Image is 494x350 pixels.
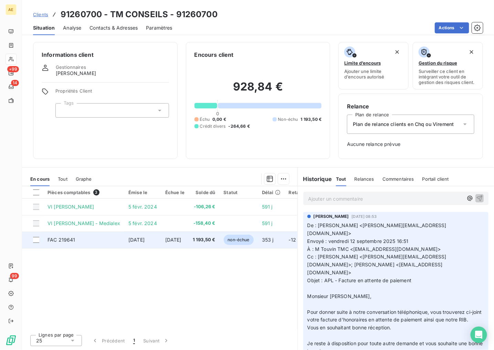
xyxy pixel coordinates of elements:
[195,80,322,100] h2: 928,84 €
[87,333,129,348] button: Précédent
[10,273,19,279] span: 99
[344,60,381,66] span: Limite d’encours
[55,88,169,98] span: Propriétés Client
[336,176,346,182] span: Tout
[413,42,483,89] button: Gestion du risqueSurveiller ce client en intégrant votre outil de gestion des risques client.
[165,190,185,195] div: Échue le
[382,176,414,182] span: Commentaires
[128,204,157,210] span: 5 févr. 2024
[298,175,332,183] h6: Historique
[11,80,19,86] span: 14
[262,237,274,243] span: 353 j
[419,68,477,85] span: Surveiller ce client en intégrant votre outil de gestion des risques client.
[224,190,254,195] div: Statut
[307,325,391,330] span: Vous en souhaitant bonne réception.
[307,293,371,299] span: Monsieur [PERSON_NAME],
[344,68,403,79] span: Ajouter une limite d’encours autorisé
[278,116,298,123] span: Non-échu
[262,220,273,226] span: 591 j
[289,237,299,243] span: -12 j
[48,189,120,195] div: Pièces comptables
[193,220,216,227] span: -158,40 €
[133,337,135,344] span: 1
[93,189,99,195] span: 3
[7,66,19,72] span: +99
[229,123,250,129] span: -264,66 €
[165,237,181,243] span: [DATE]
[61,8,218,21] h3: 91260700 - TM CONSEILS - 91260700
[6,4,17,15] div: AE
[48,237,75,243] span: FAC 219641
[146,24,172,31] span: Paramètres
[48,204,94,210] span: VI [PERSON_NAME]
[30,176,50,182] span: En cours
[139,333,174,348] button: Suivant
[262,204,273,210] span: 591 j
[61,107,67,114] input: Ajouter une valeur
[212,116,226,123] span: 0,00 €
[307,254,446,275] span: Cc : [PERSON_NAME] <[PERSON_NAME][EMAIL_ADDRESS][DOMAIN_NAME]>; [PERSON_NAME] <[EMAIL_ADDRESS][DO...
[193,236,216,243] span: 1 193,50 €
[90,24,138,31] span: Contacts & Adresses
[307,238,409,244] span: Envoyé : vendredi 12 septembre 2025 16:51
[314,213,349,220] span: [PERSON_NAME]
[42,51,169,59] h6: Informations client
[419,60,457,66] span: Gestion du risque
[301,116,322,123] span: 1 193,50 €
[200,116,210,123] span: Échu
[289,190,311,195] div: Retard
[33,11,48,18] a: Clients
[422,176,449,182] span: Portail client
[193,190,216,195] div: Solde dû
[352,214,377,219] span: [DATE] 08:53
[56,70,96,77] span: [PERSON_NAME]
[353,121,454,128] span: Plan de relance clients en Chq ou Virement
[33,12,48,17] span: Clients
[338,42,409,89] button: Limite d’encoursAjouter une limite d’encours autorisé
[6,335,17,346] img: Logo LeanPay
[36,337,42,344] span: 25
[48,220,120,226] span: VI [PERSON_NAME] - Medialex
[307,222,446,236] span: De : [PERSON_NAME] <[PERSON_NAME][EMAIL_ADDRESS][DOMAIN_NAME]>
[63,24,81,31] span: Analyse
[195,51,234,59] h6: Encours client
[58,176,67,182] span: Tout
[56,64,86,70] span: Gestionnaires
[128,220,157,226] span: 5 févr. 2024
[129,333,139,348] button: 1
[216,111,219,116] span: 0
[471,327,487,343] div: Open Intercom Messenger
[347,102,474,110] h6: Relance
[435,22,469,33] button: Actions
[262,190,281,195] div: Délai
[200,123,226,129] span: Crédit divers
[355,176,374,182] span: Relances
[224,235,254,245] span: non-échue
[347,141,474,148] span: Aucune relance prévue
[76,176,92,182] span: Graphe
[128,190,157,195] div: Émise le
[307,277,412,283] span: Objet : APL - Facture en attente de paiement
[307,309,484,323] span: Pour donner suite à notre conversation téléphonique, vous trouverez ci-joint votre facture d'hono...
[128,237,145,243] span: [DATE]
[33,24,55,31] span: Situation
[193,203,216,210] span: -106,26 €
[307,246,441,252] span: À : M Touvin TMC <[EMAIL_ADDRESS][DOMAIN_NAME]>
